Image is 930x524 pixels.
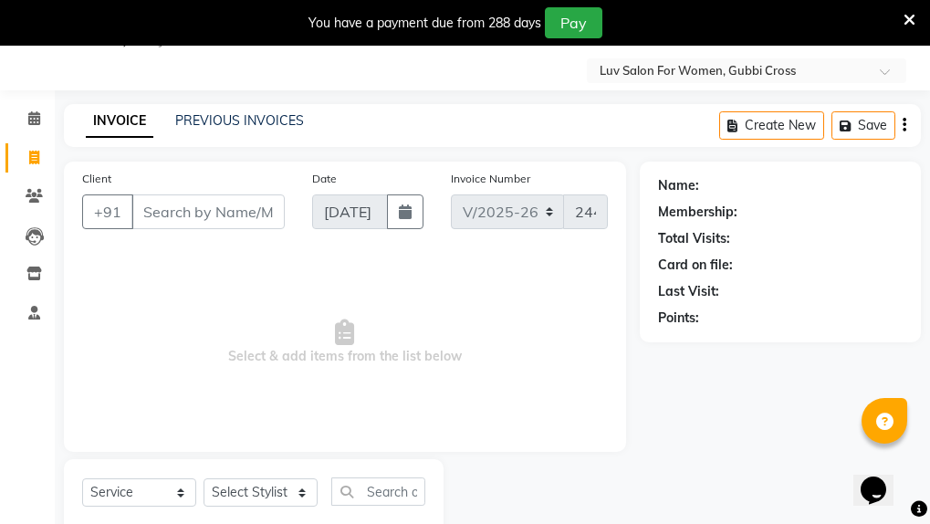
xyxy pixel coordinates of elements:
[853,451,912,506] iframe: chat widget
[658,282,719,301] div: Last Visit:
[658,229,730,248] div: Total Visits:
[658,176,699,195] div: Name:
[658,309,699,328] div: Points:
[312,171,337,187] label: Date
[82,251,608,434] span: Select & add items from the list below
[175,112,304,129] a: PREVIOUS INVOICES
[451,171,530,187] label: Invoice Number
[86,105,153,138] a: INVOICE
[308,14,541,33] div: You have a payment due from 288 days
[658,203,737,222] div: Membership:
[658,256,733,275] div: Card on file:
[545,7,602,38] button: Pay
[331,477,425,506] input: Search or Scan
[131,194,285,229] input: Search by Name/Mobile/Email/Code
[719,111,824,140] button: Create New
[831,111,895,140] button: Save
[82,194,133,229] button: +91
[82,171,111,187] label: Client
